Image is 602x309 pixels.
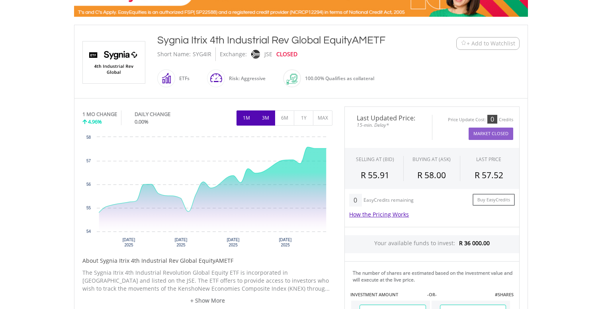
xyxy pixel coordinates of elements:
[88,118,102,125] span: 4.96%
[349,194,362,207] div: 0
[350,291,398,298] label: INVESTMENT AMOUNT
[279,238,292,247] text: [DATE] 2025
[495,291,514,298] label: #SHARES
[135,118,149,125] span: 0.00%
[427,291,437,298] label: -OR-
[82,297,332,305] a: + Show More
[459,239,490,247] span: R 36 000.00
[305,75,374,82] span: 100.00% Qualifies as collateral
[264,47,272,61] div: JSE
[475,169,503,181] span: R 57.52
[349,211,409,218] a: How the Pricing Works
[313,110,332,126] button: MAX
[276,47,297,61] div: CLOSED
[220,47,247,61] div: Exchange:
[225,69,266,88] div: Risk: Aggressive
[123,238,135,247] text: [DATE] 2025
[448,117,486,123] div: Price Update Cost:
[157,33,407,47] div: Sygnia Itrix 4th Industrial Rev Global EquityAMETF
[86,159,91,163] text: 57
[294,110,313,126] button: 1Y
[175,238,188,247] text: [DATE] 2025
[351,115,426,121] span: Last Updated Price:
[487,115,497,124] div: 0
[256,110,275,126] button: 3M
[469,128,513,140] button: Market Closed
[157,47,191,61] div: Short Name:
[82,133,332,253] svg: Interactive chart
[251,50,260,59] img: jse.png
[86,206,91,210] text: 55
[351,121,426,129] span: 15-min. Delay*
[86,182,91,187] text: 56
[412,156,451,163] span: BUYING AT (ASK)
[135,110,197,118] div: DAILY CHANGE
[84,41,144,83] img: TFSA.SYG4IR.png
[361,169,389,181] span: R 55.91
[287,74,297,85] img: collateral-qualifying-green.svg
[364,197,414,204] div: EasyCredits remaining
[499,117,513,123] div: Credits
[275,110,294,126] button: 6M
[82,110,117,118] div: 1 MO CHANGE
[461,40,467,46] img: Watchlist
[82,269,332,293] p: The Sygnia Itrix 4th Industrial Revolution Global Equity ETF is incorporated in [GEOGRAPHIC_DATA]...
[193,47,211,61] div: SYG4IR
[175,69,190,88] div: ETFs
[82,133,332,253] div: Chart. Highcharts interactive chart.
[476,156,501,163] div: LAST PRICE
[456,37,520,50] button: Watchlist + Add to Watchlist
[345,235,519,253] div: Your available funds to invest:
[353,270,516,283] div: The number of shares are estimated based on the investment value and will execute at the live price.
[86,135,91,140] text: 58
[82,257,332,265] h5: About Sygnia Itrix 4th Industrial Rev Global EquityAMETF
[356,156,394,163] div: SELLING AT (BID)
[467,39,515,47] span: + Add to Watchlist
[236,110,256,126] button: 1M
[473,194,515,206] a: Buy EasyCredits
[227,238,240,247] text: [DATE] 2025
[417,169,446,181] span: R 58.00
[86,229,91,234] text: 54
